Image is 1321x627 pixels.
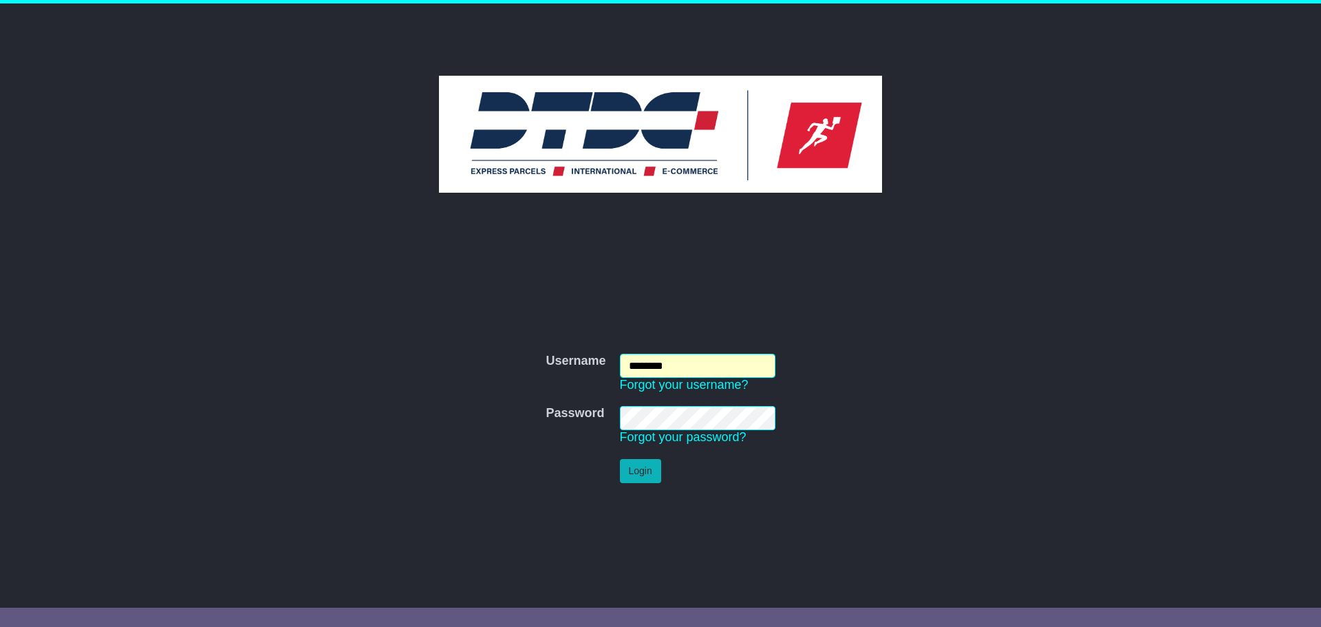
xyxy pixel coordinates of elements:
a: Forgot your password? [620,430,747,444]
a: Forgot your username? [620,378,749,392]
button: Login [620,459,661,483]
label: Password [546,406,604,421]
img: DTDC Australia [439,76,882,193]
label: Username [546,354,605,369]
